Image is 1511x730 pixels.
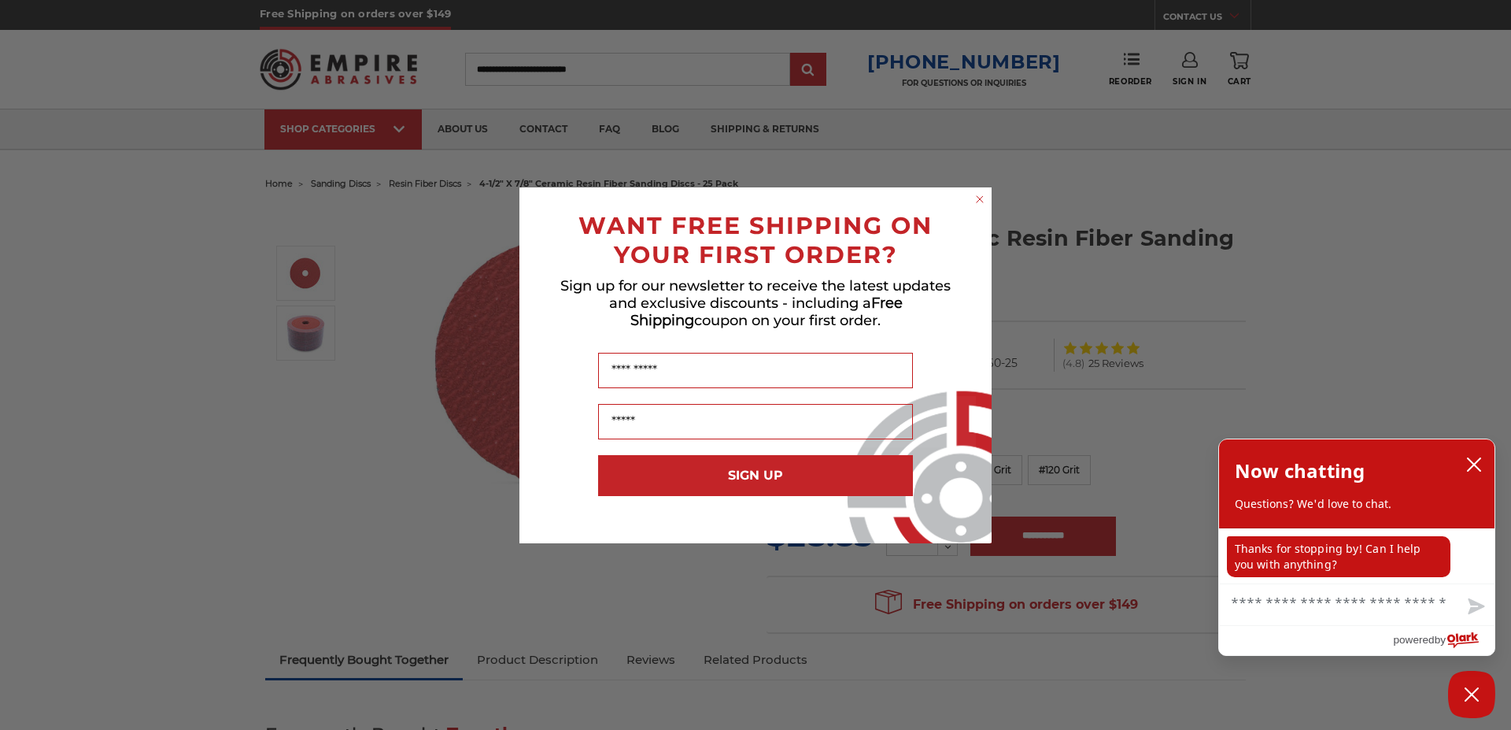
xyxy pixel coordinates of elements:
a: Powered by Olark [1393,626,1494,655]
span: Sign up for our newsletter to receive the latest updates and exclusive discounts - including a co... [560,277,951,329]
div: chat [1219,528,1494,584]
p: Thanks for stopping by! Can I help you with anything? [1227,536,1450,577]
p: Questions? We'd love to chat. [1235,496,1479,512]
button: Close dialog [972,191,988,207]
span: by [1435,630,1446,650]
h2: Now chatting [1235,455,1365,487]
input: Email [598,404,913,439]
button: SIGN UP [598,455,913,496]
span: powered [1393,630,1434,650]
span: WANT FREE SHIPPING ON YOUR FIRST ORDER? [578,211,933,269]
div: olark chatbox [1218,439,1495,656]
button: Close Chatbox [1448,671,1495,718]
span: Free Shipping [630,295,903,329]
button: close chatbox [1461,453,1487,476]
button: Send message [1455,589,1494,625]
